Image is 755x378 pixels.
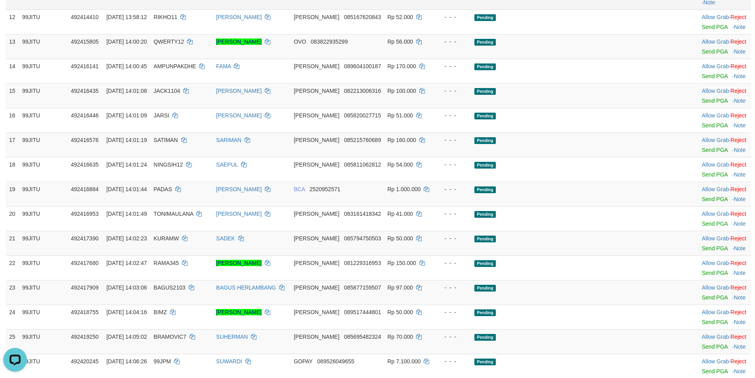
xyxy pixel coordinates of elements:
span: AMPUNPAKDHE [154,63,196,69]
span: [DATE] 14:00:45 [106,63,147,69]
a: [PERSON_NAME] [216,260,262,266]
span: [DATE] 13:58:12 [106,14,147,20]
a: BAGUS HERLAMBANG [216,284,276,291]
span: · [702,186,730,192]
span: RAMA345 [154,260,179,266]
td: 99JITU [19,132,68,157]
td: · [699,280,751,305]
span: · [702,88,730,94]
td: 99JITU [19,34,68,59]
span: 492420245 [71,358,99,365]
div: - - - [437,185,468,193]
span: 492416141 [71,63,99,69]
a: Note [734,147,746,153]
div: - - - [437,62,468,70]
span: Pending [474,14,496,21]
td: 99JITU [19,108,68,132]
span: RIKHO11 [154,14,178,20]
a: Allow Grab [702,63,729,69]
span: Pending [474,137,496,144]
div: - - - [437,333,468,341]
span: OVO [294,38,306,45]
span: [PERSON_NAME] [294,334,339,340]
span: 492417680 [71,260,99,266]
a: Allow Grab [702,137,729,143]
td: 16 [6,108,19,132]
a: Allow Grab [702,284,729,291]
span: SATIMAN [154,137,178,143]
div: - - - [437,161,468,169]
span: Rp 1.000.000 [387,186,421,192]
td: · [699,329,751,354]
span: [DATE] 14:02:23 [106,235,147,242]
span: 492416884 [71,186,99,192]
a: Reject [730,186,746,192]
a: Send PGA [702,48,728,55]
a: Note [734,245,746,251]
a: Note [734,73,746,79]
span: Rp 41.000 [387,211,413,217]
td: 99JITU [19,255,68,280]
span: [DATE] 14:01:49 [106,211,147,217]
span: KURAMW [154,235,179,242]
a: Reject [730,14,746,20]
span: NINGSIH12 [154,161,183,168]
span: Rp 160.000 [387,137,416,143]
span: 492415805 [71,38,99,45]
a: [PERSON_NAME] [216,14,262,20]
span: Copy 085811062812 to clipboard [344,161,381,168]
span: [PERSON_NAME] [294,260,339,266]
span: Rp 50.000 [387,235,413,242]
span: Copy 081229316953 to clipboard [344,260,381,266]
a: Reject [730,63,746,69]
a: Note [734,24,746,30]
div: - - - [437,87,468,95]
span: 492418755 [71,309,99,315]
a: Send PGA [702,73,728,79]
a: Reject [730,112,746,119]
div: - - - [437,13,468,21]
a: Note [734,221,746,227]
a: Reject [730,235,746,242]
span: Pending [474,211,496,218]
span: · [702,260,730,266]
span: · [702,14,730,20]
span: 492414410 [71,14,99,20]
a: Reject [730,284,746,291]
span: QWERTY12 [154,38,184,45]
a: Note [734,196,746,202]
button: Open LiveChat chat widget [3,3,27,27]
span: Copy 2520952571 to clipboard [310,186,340,192]
span: [DATE] 14:04:16 [106,309,147,315]
td: 22 [6,255,19,280]
a: Send PGA [702,98,728,104]
span: [PERSON_NAME] [294,137,339,143]
span: Copy 089526049655 to clipboard [317,358,354,365]
span: Copy 082213006316 to clipboard [344,88,381,94]
span: 492417390 [71,235,99,242]
a: Note [734,171,746,178]
span: · [702,137,730,143]
td: 99JITU [19,83,68,108]
a: [PERSON_NAME] [216,38,262,45]
td: · [699,255,751,280]
td: 23 [6,280,19,305]
span: [PERSON_NAME] [294,284,339,291]
a: Send PGA [702,24,728,30]
td: · [699,231,751,255]
span: 492419250 [71,334,99,340]
td: 12 [6,10,19,34]
a: FAMA [216,63,231,69]
span: [DATE] 14:00:20 [106,38,147,45]
td: 21 [6,231,19,255]
td: · [699,206,751,231]
span: Copy 085215760689 to clipboard [344,137,381,143]
a: Send PGA [702,319,728,325]
a: Reject [730,137,746,143]
a: Send PGA [702,245,728,251]
td: · [699,108,751,132]
a: Allow Grab [702,14,729,20]
td: 99JITU [19,231,68,255]
a: Note [734,343,746,350]
span: [DATE] 14:03:06 [106,284,147,291]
